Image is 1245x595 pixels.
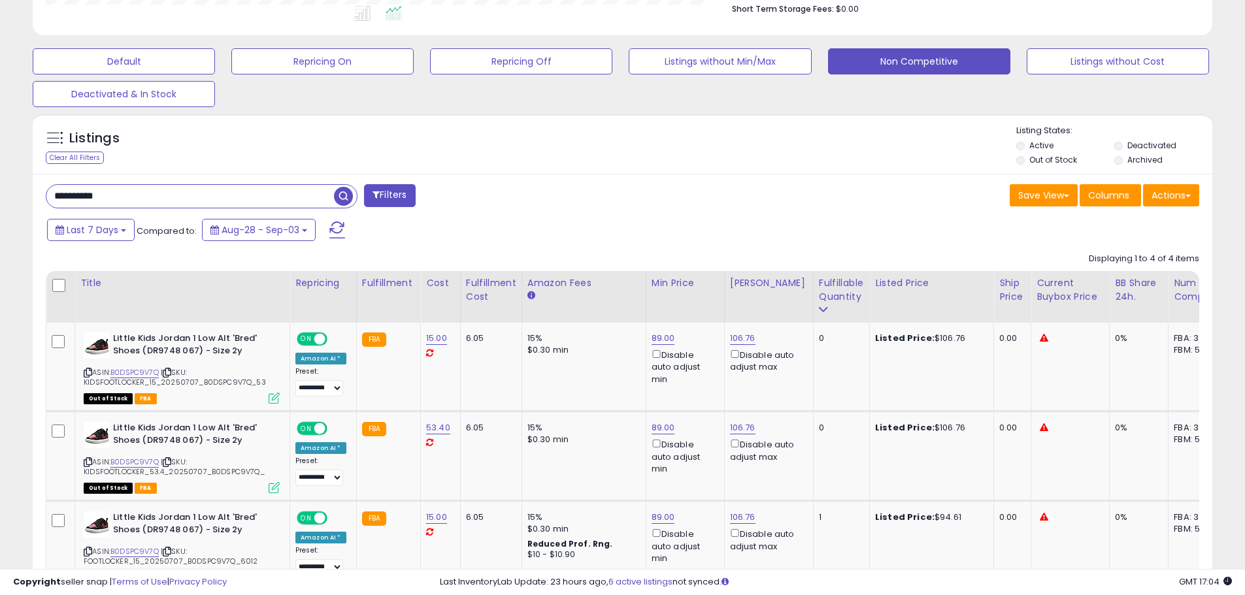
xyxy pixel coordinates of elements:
[527,538,613,549] b: Reduced Prof. Rng.
[730,511,755,524] a: 106.76
[466,276,516,304] div: Fulfillment Cost
[84,393,133,404] span: All listings that are currently out of stock and unavailable for purchase on Amazon
[33,48,215,74] button: Default
[84,332,280,402] div: ASIN:
[110,457,159,468] a: B0DSPC9V7Q
[527,511,636,523] div: 15%
[325,334,346,345] span: OFF
[1127,154,1163,165] label: Archived
[730,437,803,462] div: Disable auto adjust max
[1080,184,1141,206] button: Columns
[875,332,935,344] b: Listed Price:
[325,423,346,434] span: OFF
[202,219,316,241] button: Aug-28 - Sep-03
[999,422,1021,434] div: 0.00
[875,421,935,434] b: Listed Price:
[828,48,1010,74] button: Non Competitive
[875,511,984,523] div: $94.61
[875,332,984,344] div: $106.76
[819,422,859,434] div: 0
[466,332,512,344] div: 6.05
[295,276,351,290] div: Repricing
[84,367,266,387] span: | SKU: KIDSFOOTLOCKER_15_20250707_B0DSPC9V7Q_53
[1115,422,1158,434] div: 0%
[69,129,120,148] h5: Listings
[652,437,714,475] div: Disable auto adjust min
[652,526,714,564] div: Disable auto adjust min
[295,546,346,575] div: Preset:
[295,442,346,454] div: Amazon AI *
[652,276,719,290] div: Min Price
[426,511,447,524] a: 15.00
[1029,140,1054,151] label: Active
[135,393,157,404] span: FBA
[1037,276,1104,304] div: Current Buybox Price
[466,511,512,523] div: 6.05
[1029,154,1077,165] label: Out of Stock
[999,332,1021,344] div: 0.00
[1089,253,1199,265] div: Displaying 1 to 4 of 4 items
[527,332,636,344] div: 15%
[730,276,808,290] div: [PERSON_NAME]
[295,457,346,486] div: Preset:
[222,223,299,236] span: Aug-28 - Sep-03
[1179,575,1232,588] span: 2025-09-11 17:04 GMT
[325,513,346,524] span: OFF
[47,219,135,241] button: Last 7 Days
[1115,511,1158,523] div: 0%
[1115,276,1163,304] div: BB Share 24h.
[527,276,640,290] div: Amazon Fees
[137,225,197,237] span: Compared to:
[1174,523,1217,535] div: FBM: 5
[112,575,167,588] a: Terms of Use
[364,184,415,207] button: Filters
[440,576,1232,588] div: Last InventoryLab Update: 23 hours ago, not synced.
[527,422,636,434] div: 15%
[652,347,714,385] div: Disable auto adjust min
[1174,276,1221,304] div: Num of Comp.
[527,523,636,535] div: $0.30 min
[527,344,636,356] div: $0.30 min
[732,3,834,14] b: Short Term Storage Fees:
[1115,332,1158,344] div: 0%
[652,511,675,524] a: 89.00
[629,48,811,74] button: Listings without Min/Max
[110,546,159,557] a: B0DSPC9V7Q
[362,276,415,290] div: Fulfillment
[295,532,346,543] div: Amazon AI *
[84,332,110,359] img: 41xeW0YW27L._SL40_.jpg
[430,48,612,74] button: Repricing Off
[527,290,535,302] small: Amazon Fees.
[527,434,636,445] div: $0.30 min
[730,332,755,345] a: 106.76
[1174,344,1217,356] div: FBM: 5
[362,511,386,526] small: FBA
[1010,184,1078,206] button: Save View
[113,332,272,360] b: Little Kids Jordan 1 Low Alt 'Bred' Shoes (DR9748 067) - Size 2y
[298,334,314,345] span: ON
[84,422,280,492] div: ASIN:
[819,332,859,344] div: 0
[113,422,272,449] b: Little Kids Jordan 1 Low Alt 'Bred' Shoes (DR9748 067) - Size 2y
[527,549,636,560] div: $10 - $10.90
[295,367,346,396] div: Preset:
[84,483,133,494] span: All listings that are currently out of stock and unavailable for purchase on Amazon
[466,422,512,434] div: 6.05
[298,423,314,434] span: ON
[298,513,314,524] span: ON
[426,276,455,290] div: Cost
[1027,48,1209,74] button: Listings without Cost
[231,48,414,74] button: Repricing On
[875,276,988,290] div: Listed Price
[84,511,280,581] div: ASIN:
[652,421,675,434] a: 89.00
[135,483,157,494] span: FBA
[836,3,859,15] span: $0.00
[426,421,450,434] a: 53.40
[999,276,1025,304] div: Ship Price
[33,81,215,107] button: Deactivated & In Stock
[84,546,257,566] span: | SKU: FOOTLOCKER_15_20250707_B0DSPC9V7Q_6012
[875,511,935,523] b: Listed Price:
[13,575,61,588] strong: Copyright
[113,511,272,539] b: Little Kids Jordan 1 Low Alt 'Bred' Shoes (DR9748 067) - Size 2y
